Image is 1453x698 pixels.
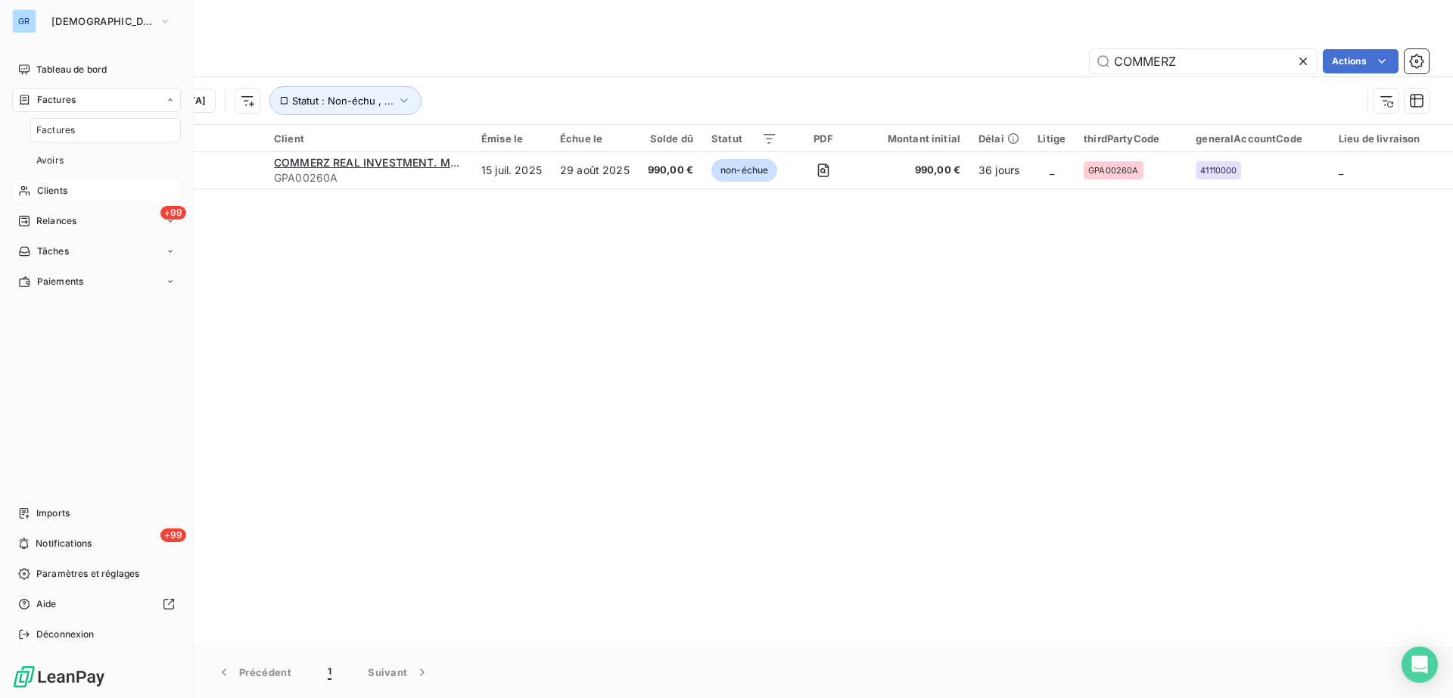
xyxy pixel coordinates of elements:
[198,656,310,688] button: Précédent
[711,132,777,145] div: Statut
[870,132,960,145] div: Montant initial
[795,132,851,145] div: PDF
[30,148,181,173] a: Avoirs
[36,154,64,167] span: Avoirs
[51,15,153,27] span: [DEMOGRAPHIC_DATA]
[12,270,181,294] a: Paiements
[274,170,463,185] span: GPA00260A
[274,132,463,145] div: Client
[472,152,551,189] td: 15 juil. 2025
[37,245,69,258] span: Tâches
[1090,49,1317,73] input: Rechercher
[12,88,181,173] a: FacturesFacturesAvoirs
[36,628,95,641] span: Déconnexion
[160,528,186,542] span: +99
[12,209,181,233] a: +99Relances
[36,123,75,137] span: Factures
[36,537,92,550] span: Notifications
[1402,647,1438,683] div: Open Intercom Messenger
[870,163,960,178] span: 990,00 €
[12,562,181,586] a: Paramètres et réglages
[36,506,70,520] span: Imports
[269,86,422,115] button: Statut : Non-échu , ...
[648,132,693,145] div: Solde dû
[12,592,181,616] a: Aide
[12,665,106,689] img: Logo LeanPay
[310,656,350,688] button: 1
[648,163,693,178] span: 990,00 €
[30,118,181,142] a: Factures
[328,665,331,680] span: 1
[1050,164,1054,176] span: _
[36,597,57,611] span: Aide
[292,95,394,107] span: Statut : Non-échu , ...
[160,206,186,220] span: +99
[37,93,76,107] span: Factures
[1339,164,1343,176] span: _
[12,9,36,33] div: GR
[711,159,777,182] span: non-échue
[1084,132,1178,145] div: thirdPartyCode
[1088,166,1138,175] span: GPA00260A
[979,132,1019,145] div: Délai
[1339,132,1439,145] div: Lieu de livraison
[274,156,465,169] span: COMMERZ REAL INVESTMENT. MBH
[350,656,448,688] button: Suivant
[37,275,83,288] span: Paiements
[37,184,67,198] span: Clients
[551,152,639,189] td: 29 août 2025
[481,132,542,145] div: Émise le
[1038,132,1066,145] div: Litige
[12,239,181,263] a: Tâches
[36,567,139,581] span: Paramètres et réglages
[36,214,76,228] span: Relances
[1323,49,1399,73] button: Actions
[36,63,107,76] span: Tableau de bord
[1196,132,1321,145] div: generalAccountCode
[12,58,181,82] a: Tableau de bord
[969,152,1028,189] td: 36 jours
[12,179,181,203] a: Clients
[560,132,630,145] div: Échue le
[1200,166,1237,175] span: 41110000
[12,501,181,525] a: Imports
